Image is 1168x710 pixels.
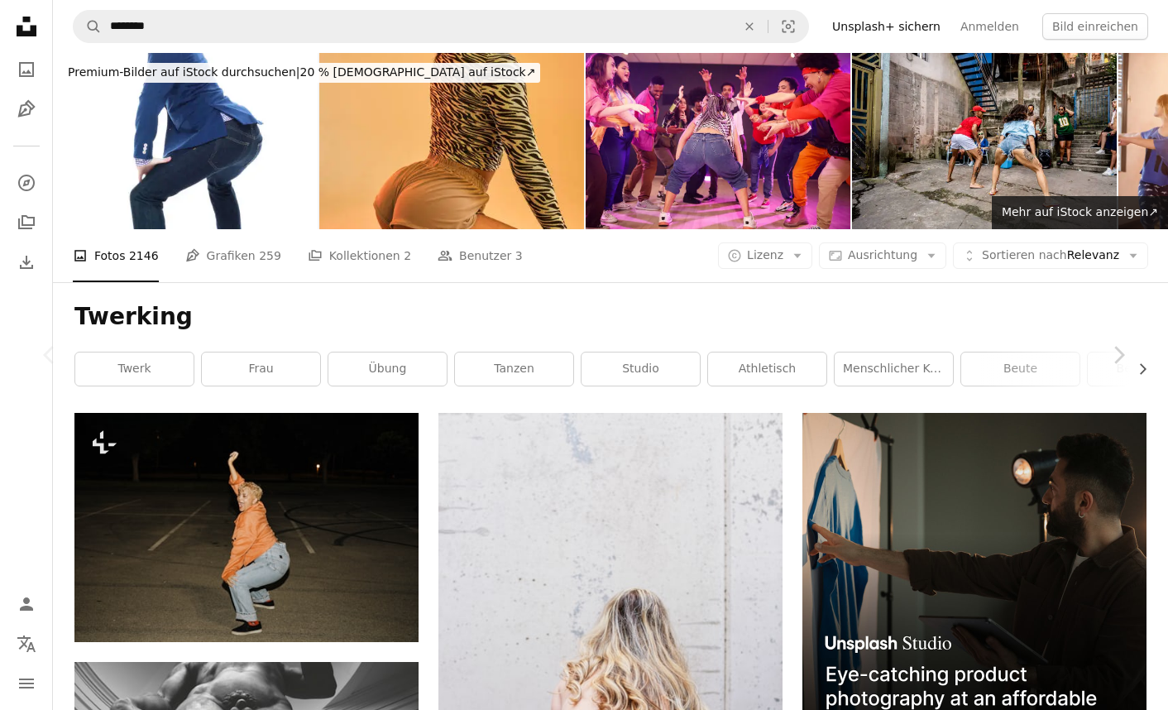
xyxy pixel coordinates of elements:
a: eine Person auf einem Skateboard auf einem Parkplatz [74,520,419,535]
a: frau [202,353,320,386]
button: Lizenz [718,242,812,269]
span: Lizenz [747,248,783,261]
a: athletisch [708,353,826,386]
a: Studio [582,353,700,386]
a: Weiter [1069,276,1168,434]
button: Menü [10,667,43,700]
a: Kollektionen 2 [308,229,411,282]
img: Friends dancing break outdoors [852,53,1117,229]
a: Fotos [10,53,43,86]
span: 259 [259,247,281,265]
div: 20 % [DEMOGRAPHIC_DATA] auf iStock ↗ [63,63,540,83]
span: Mehr auf iStock anzeigen ↗ [1002,205,1158,218]
button: Sortieren nachRelevanz [953,242,1148,269]
a: tanzen [455,353,573,386]
button: Ausrichtung [819,242,946,269]
span: Sortieren nach [982,248,1067,261]
a: Blondes Mädchen in blauer Jeansjacke und blauer Jeans [438,664,783,679]
img: Gruppe von Menschen, die ihren twerkenden Freund anfeuern [586,53,850,229]
img: Geschäftsmann mit Pferdemaske tanzt [53,53,318,229]
span: Ausrichtung [848,248,917,261]
form: Finden Sie Bildmaterial auf der ganzen Webseite [73,10,809,43]
button: Löschen [731,11,768,42]
h1: Twerking [74,302,1146,332]
a: Bisherige Downloads [10,246,43,279]
a: Premium-Bilder auf iStock durchsuchen|20 % [DEMOGRAPHIC_DATA] auf iStock↗ [53,53,550,93]
a: Anmelden / Registrieren [10,588,43,621]
img: Tänzerinnen twerken vor der Kamera und lächeln zahnig, während sie Zeit im Studio verbringt [319,53,584,229]
a: menschlicher Körper [835,353,953,386]
a: Beute [961,353,1079,386]
a: twerk [75,353,194,386]
a: Grafiken 259 [185,229,281,282]
a: Unsplash+ sichern [822,13,950,40]
button: Bild einreichen [1042,13,1148,40]
span: Premium-Bilder auf iStock durchsuchen | [68,65,300,79]
button: Unsplash suchen [74,11,102,42]
a: Kollektionen [10,206,43,239]
a: Grafiken [10,93,43,126]
a: Benutzer 3 [438,229,523,282]
span: 3 [515,247,523,265]
a: Entdecken [10,166,43,199]
span: 2 [404,247,411,265]
button: Visuelle Suche [768,11,808,42]
a: Mehr auf iStock anzeigen↗ [992,196,1168,229]
span: Relevanz [982,247,1119,264]
img: eine Person auf einem Skateboard auf einem Parkplatz [74,413,419,642]
button: Sprache [10,627,43,660]
a: Übung [328,353,447,386]
a: Anmelden [950,13,1029,40]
